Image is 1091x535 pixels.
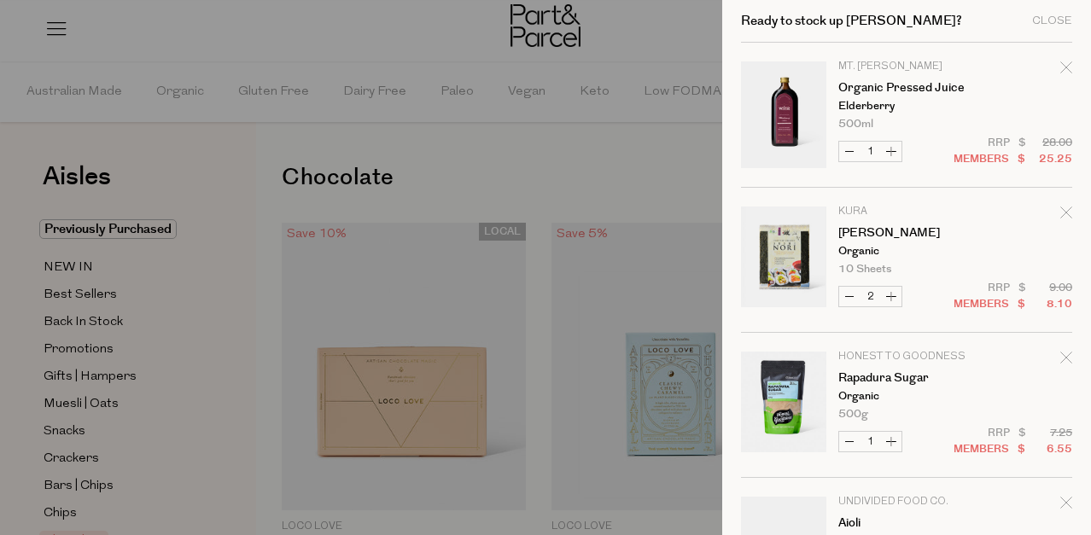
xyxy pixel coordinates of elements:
a: Aioli [838,517,971,529]
p: Kura [838,206,971,217]
a: Rapadura Sugar [838,372,971,384]
p: Undivided Food Co. [838,497,971,507]
input: QTY Rapadura Sugar [860,432,881,451]
p: Organic [838,246,971,257]
div: Remove Sushi Nori [1060,204,1072,227]
div: Remove Organic Pressed Juice [1060,59,1072,82]
span: 500g [838,409,868,420]
input: QTY Organic Pressed Juice [860,142,881,161]
div: Close [1032,15,1072,26]
input: QTY Sushi Nori [860,287,881,306]
p: Honest to Goodness [838,352,971,362]
h2: Ready to stock up [PERSON_NAME]? [741,15,962,27]
p: Mt. [PERSON_NAME] [838,61,971,72]
div: Remove Rapadura Sugar [1060,349,1072,372]
a: Organic Pressed Juice [838,82,971,94]
span: 10 Sheets [838,264,891,275]
p: Organic [838,391,971,402]
span: 500ml [838,119,873,130]
a: [PERSON_NAME] [838,227,971,239]
div: Remove Aioli [1060,494,1072,517]
p: Elderberry [838,101,971,112]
